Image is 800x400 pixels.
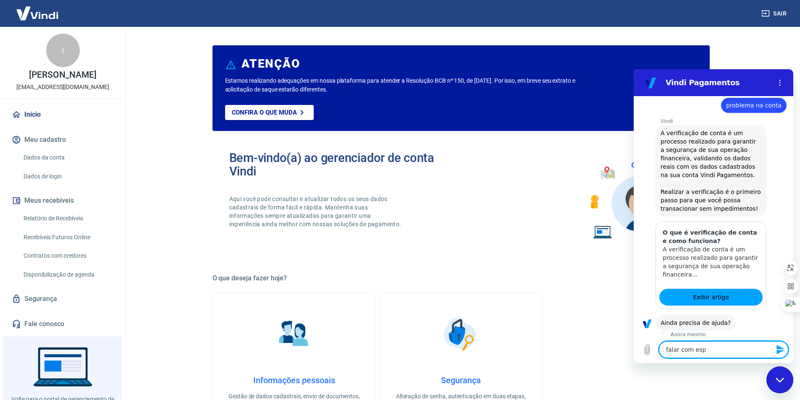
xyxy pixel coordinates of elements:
h6: ATENÇÃO [241,60,300,68]
h4: Informações pessoais [226,375,362,385]
a: Contratos com credores [20,247,115,264]
p: [EMAIL_ADDRESS][DOMAIN_NAME] [16,83,109,92]
a: Segurança [10,290,115,308]
a: Confira o que muda [225,105,314,120]
p: Estamos realizando adequações em nossa plataforma para atender a Resolução BCB nº 150, de [DATE].... [225,76,603,94]
a: Relatório de Recebíveis [20,210,115,227]
iframe: Botão para iniciar a janela de mensagens, 1 mensagem não lida [766,366,793,393]
a: Início [10,105,115,124]
a: Disponibilização de agenda [20,266,115,283]
img: Segurança [440,313,482,355]
h5: O que deseja fazer hoje? [212,274,710,282]
button: Meus recebíveis [10,191,115,210]
p: Aqui você pode consultar e atualizar todos os seus dados cadastrais de forma fácil e rápida. Mant... [229,195,403,228]
h2: Bem-vindo(a) ao gerenciador de conta Vindi [229,151,461,178]
a: Dados de login [20,168,115,185]
h4: Segurança [393,375,529,385]
a: Dados da conta [20,149,115,166]
img: Vindi [10,0,65,26]
img: Informações pessoais [273,313,315,355]
button: Sair [760,6,790,21]
div: I [46,34,80,67]
img: Imagem de um avatar masculino com diversos icones exemplificando as funcionalidades do gerenciado... [583,151,693,244]
a: Fale conosco [10,315,115,333]
a: Recebíveis Futuros Online [20,229,115,246]
iframe: Janela de mensagens [634,69,793,363]
p: Confira o que muda [232,109,297,116]
button: Meu cadastro [10,131,115,149]
p: [PERSON_NAME] [29,71,96,79]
